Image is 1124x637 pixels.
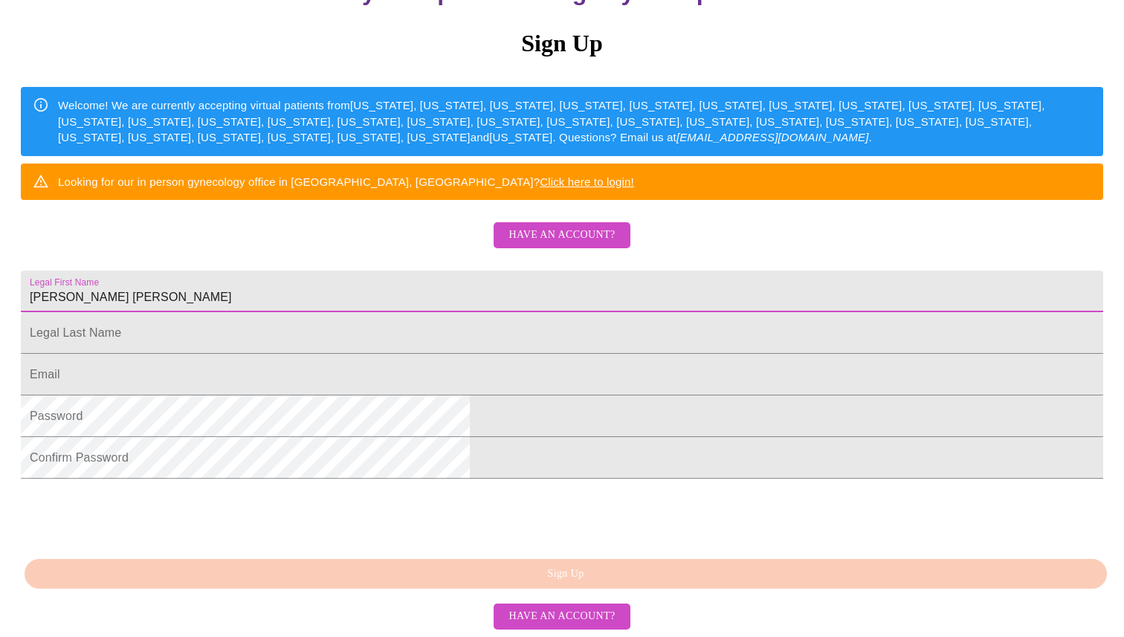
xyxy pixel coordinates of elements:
iframe: reCAPTCHA [21,486,247,544]
div: Looking for our in person gynecology office in [GEOGRAPHIC_DATA], [GEOGRAPHIC_DATA]? [58,168,634,195]
div: Welcome! We are currently accepting virtual patients from [US_STATE], [US_STATE], [US_STATE], [US... [58,91,1091,151]
a: Have an account? [490,239,633,251]
button: Have an account? [494,222,630,248]
button: Have an account? [494,604,630,630]
span: Have an account? [508,607,615,626]
h3: Sign Up [21,30,1103,57]
a: Have an account? [490,609,633,621]
span: Have an account? [508,226,615,245]
em: [EMAIL_ADDRESS][DOMAIN_NAME] [676,131,869,143]
a: Click here to login! [540,175,634,188]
